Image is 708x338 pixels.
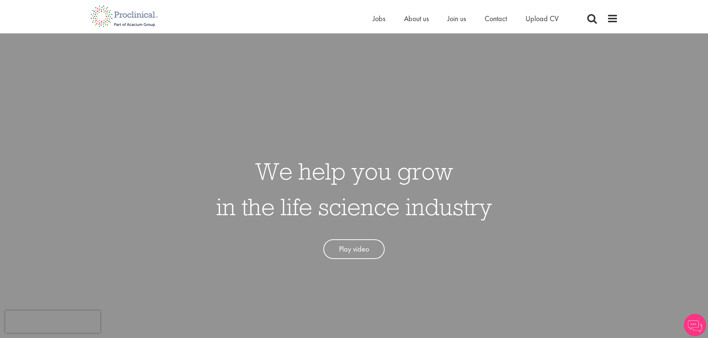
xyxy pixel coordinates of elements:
a: Join us [447,14,466,23]
a: About us [404,14,429,23]
a: Contact [485,14,507,23]
a: Upload CV [526,14,559,23]
h1: We help you grow in the life science industry [216,153,492,224]
a: Jobs [373,14,385,23]
a: Play video [323,239,385,259]
img: Chatbot [684,314,706,336]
